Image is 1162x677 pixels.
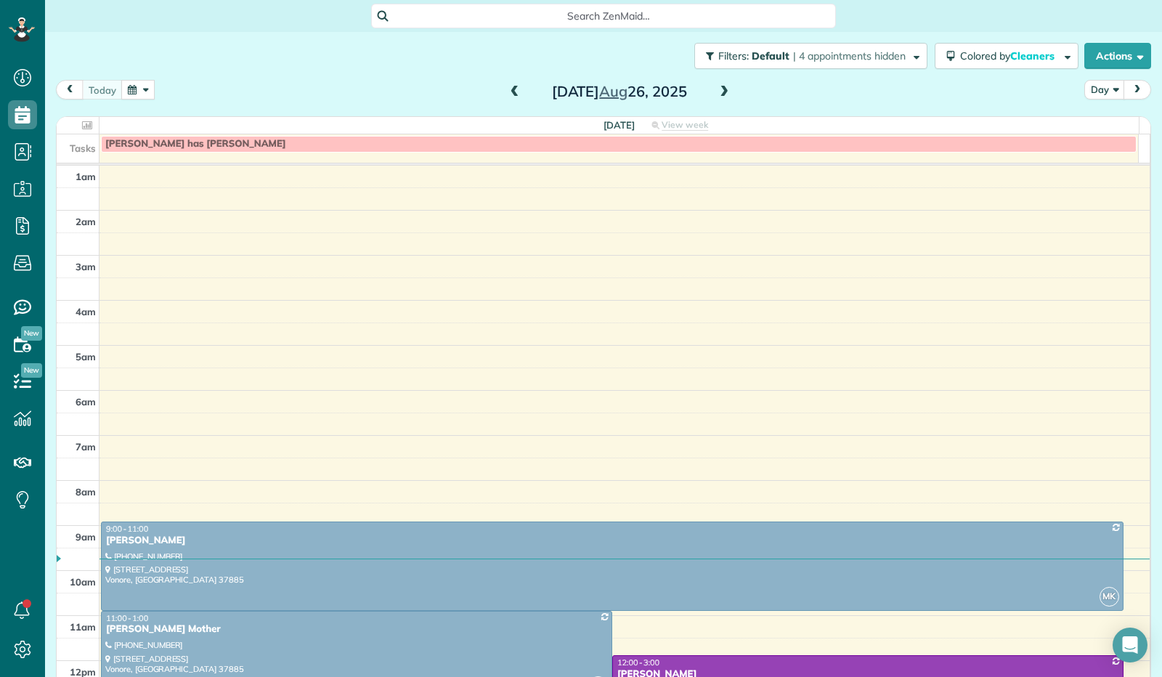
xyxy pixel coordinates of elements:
span: New [21,363,42,378]
span: View week [662,119,708,131]
div: Open Intercom Messenger [1113,628,1147,662]
button: Colored byCleaners [935,43,1078,69]
span: 4am [76,306,96,317]
button: today [82,80,123,100]
span: New [21,326,42,341]
div: [PERSON_NAME] Mother [105,623,608,636]
button: Actions [1084,43,1151,69]
span: | 4 appointments hidden [793,49,906,62]
span: 9am [76,531,96,543]
span: [PERSON_NAME] has [PERSON_NAME] [105,138,286,150]
button: next [1124,80,1151,100]
div: [PERSON_NAME] [105,535,1119,547]
span: 11:00 - 1:00 [106,613,148,623]
span: Aug [599,82,627,100]
span: 8am [76,486,96,498]
span: 5am [76,351,96,362]
button: Day [1084,80,1125,100]
span: 11am [70,621,96,633]
span: Default [752,49,790,62]
span: [DATE] [604,119,635,131]
span: 10am [70,576,96,588]
a: Filters: Default | 4 appointments hidden [687,43,927,69]
span: MK [1100,587,1119,607]
button: Filters: Default | 4 appointments hidden [694,43,927,69]
span: 1am [76,171,96,182]
h2: [DATE] 26, 2025 [529,84,710,100]
span: Cleaners [1010,49,1057,62]
span: 12:00 - 3:00 [617,657,659,668]
span: Filters: [718,49,749,62]
span: 9:00 - 11:00 [106,524,148,534]
span: 7am [76,441,96,453]
span: 3am [76,261,96,272]
span: Colored by [960,49,1060,62]
span: 6am [76,396,96,408]
button: prev [56,80,84,100]
span: 2am [76,216,96,227]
